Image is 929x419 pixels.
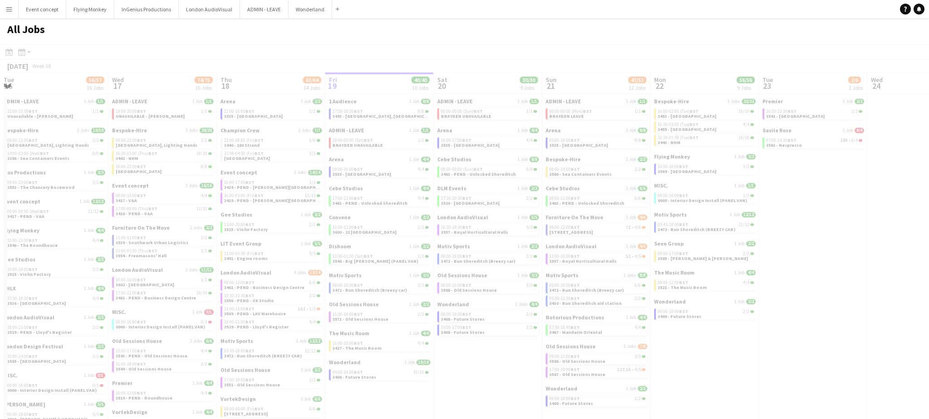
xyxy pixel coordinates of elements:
button: Flying Monkey [66,0,114,18]
button: ADMIN - LEAVE [240,0,288,18]
button: Event concept [19,0,66,18]
button: London AudioVisual [179,0,240,18]
button: InGenius Productions [114,0,179,18]
button: Wonderland [288,0,332,18]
